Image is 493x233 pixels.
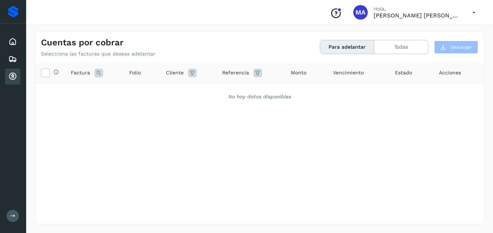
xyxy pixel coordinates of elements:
[5,69,20,85] div: Cuentas por cobrar
[129,69,141,77] span: Folio
[395,69,412,77] span: Estado
[71,69,90,77] span: Factura
[451,44,472,50] span: Descargar
[41,37,123,48] h4: Cuentas por cobrar
[41,51,155,57] p: Selecciona las facturas que deseas adelantar
[5,51,20,67] div: Embarques
[291,69,306,77] span: Monto
[222,69,249,77] span: Referencia
[5,34,20,50] div: Inicio
[374,6,461,12] p: Hola,
[45,93,474,101] div: No hay datos disponibles
[374,40,428,54] button: Todas
[333,69,364,77] span: Vencimiento
[374,12,461,19] p: MIGUEL ANGEL FRANCO AGUIRRE
[434,41,478,54] button: Descargar
[166,69,184,77] span: Cliente
[439,69,461,77] span: Acciones
[320,40,374,54] button: Para adelantar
